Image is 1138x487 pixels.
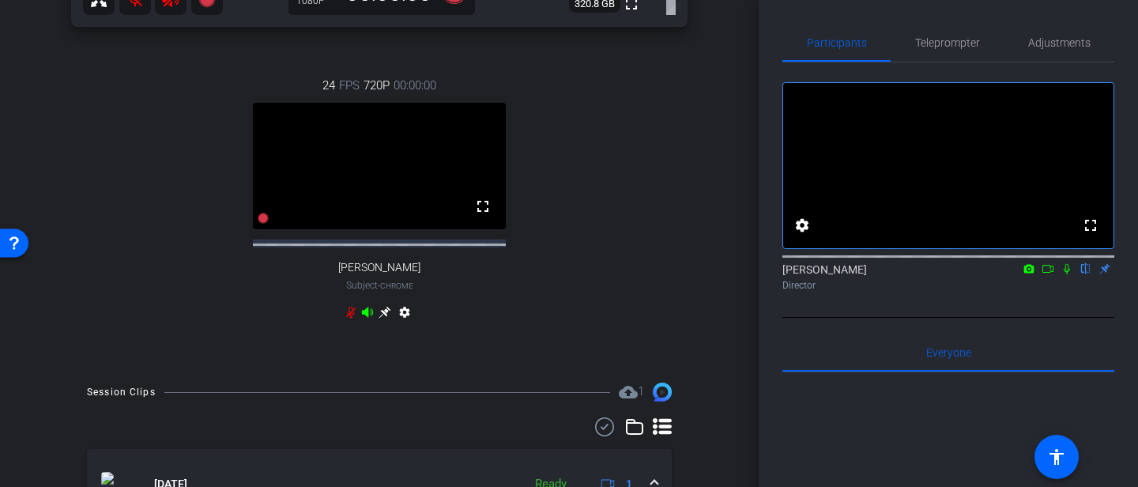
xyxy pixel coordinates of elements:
[638,384,644,398] span: 1
[338,261,420,274] span: [PERSON_NAME]
[395,306,414,325] mat-icon: settings
[394,77,436,94] span: 00:00:00
[1028,37,1091,48] span: Adjustments
[782,262,1114,293] div: [PERSON_NAME]
[926,347,971,358] span: Everyone
[473,197,492,216] mat-icon: fullscreen
[1076,261,1095,275] mat-icon: flip
[322,77,335,94] span: 24
[653,383,672,402] img: Session clips
[364,77,390,94] span: 720P
[782,278,1114,293] div: Director
[619,383,638,402] mat-icon: cloud_upload
[1081,216,1100,235] mat-icon: fullscreen
[807,37,867,48] span: Participants
[339,77,360,94] span: FPS
[346,278,413,293] span: Subject
[915,37,980,48] span: Teleprompter
[378,280,380,291] span: -
[1047,447,1066,466] mat-icon: accessibility
[87,384,156,400] div: Session Clips
[619,383,644,402] span: Destinations for your clips
[380,281,413,290] span: Chrome
[793,216,812,235] mat-icon: settings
